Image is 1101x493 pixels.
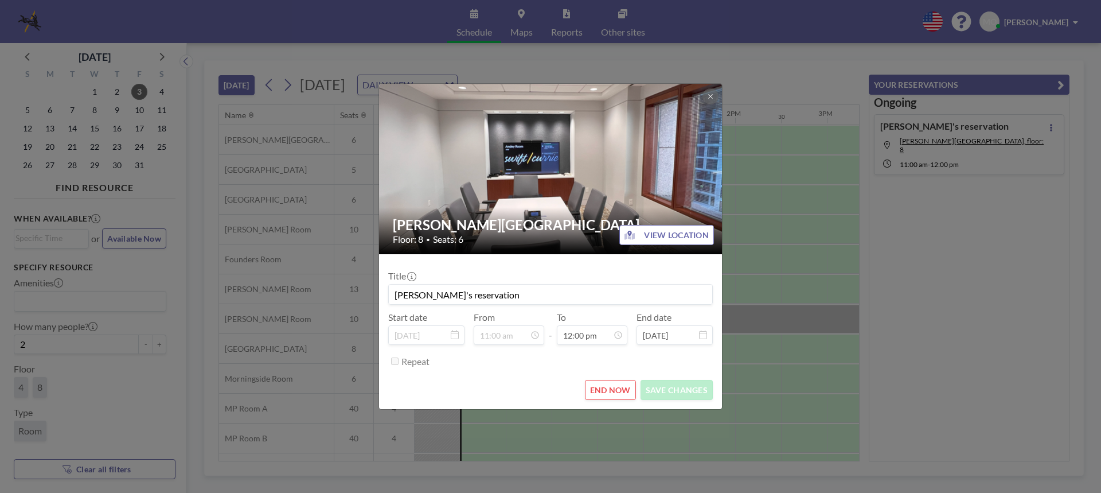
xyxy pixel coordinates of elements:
[557,312,566,323] label: To
[379,40,723,298] img: 537.png
[585,380,636,400] button: END NOW
[388,270,415,282] label: Title
[549,316,552,341] span: -
[401,356,430,367] label: Repeat
[393,216,709,234] h2: [PERSON_NAME][GEOGRAPHIC_DATA]
[474,312,495,323] label: From
[641,380,713,400] button: SAVE CHANGES
[433,234,463,245] span: Seats: 6
[389,285,712,304] input: (No title)
[388,312,427,323] label: Start date
[393,234,423,245] span: Floor: 8
[619,225,714,245] button: VIEW LOCATION
[426,235,430,244] span: •
[637,312,671,323] label: End date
